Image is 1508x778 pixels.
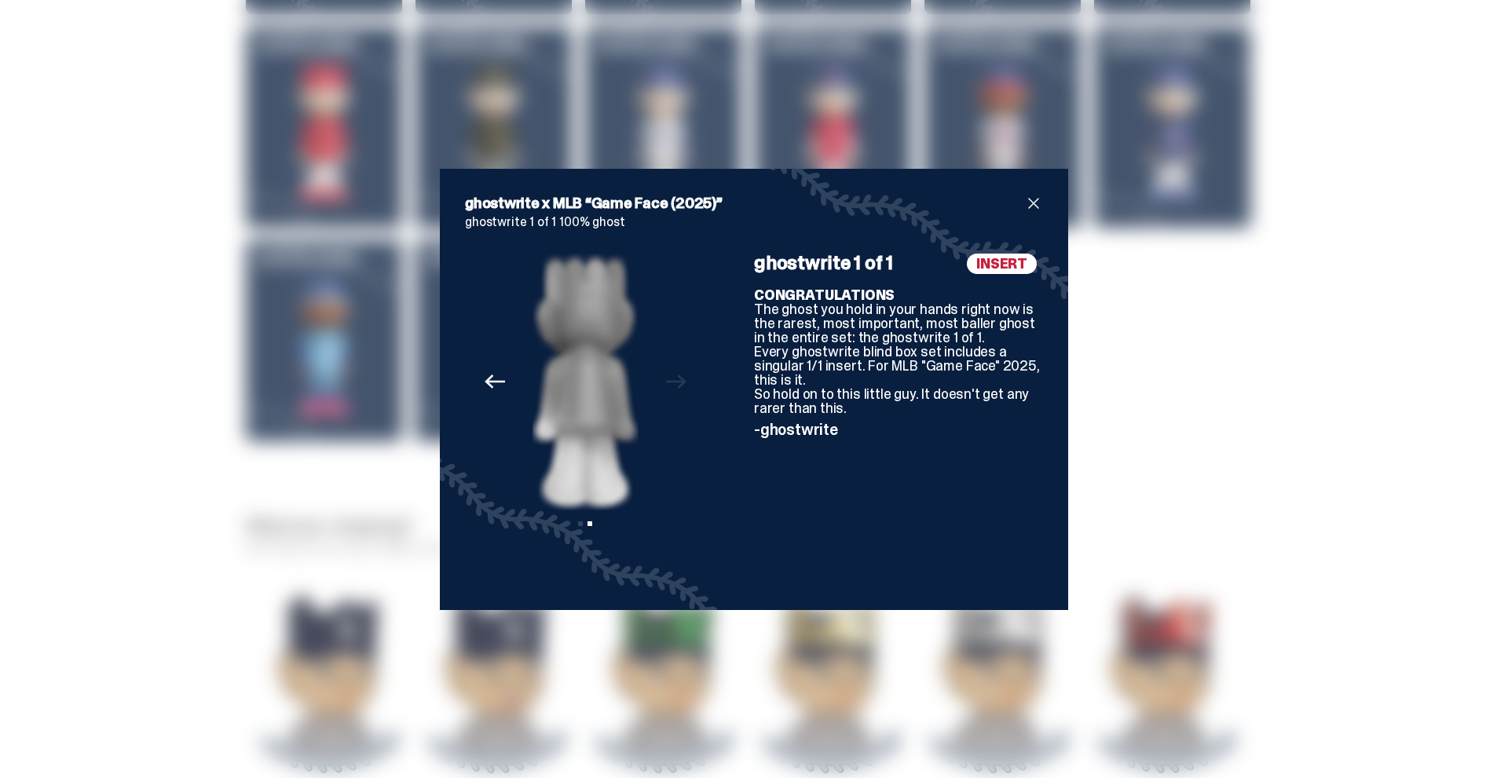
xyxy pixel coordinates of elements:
b: CONGRATULATIONS [754,286,895,305]
button: Previous [478,364,512,399]
h2: ghostwrite x MLB “Game Face (2025)” [465,194,1024,213]
p: -ghostwrite [754,422,1043,437]
button: View slide 1 [578,521,583,526]
p: The ghost you hold in your hands right now is the rarest, most important, most baller ghost in th... [754,288,1043,415]
button: close [1024,194,1043,213]
img: ghostwrite%20mlb%20game%20face%201of1%20back.png [533,254,639,511]
button: View slide 2 [587,521,592,526]
span: INSERT [967,254,1037,274]
h4: ghostwrite 1 of 1 [754,254,1043,272]
p: ghostwrite 1 of 1 100% ghost [465,216,1043,228]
